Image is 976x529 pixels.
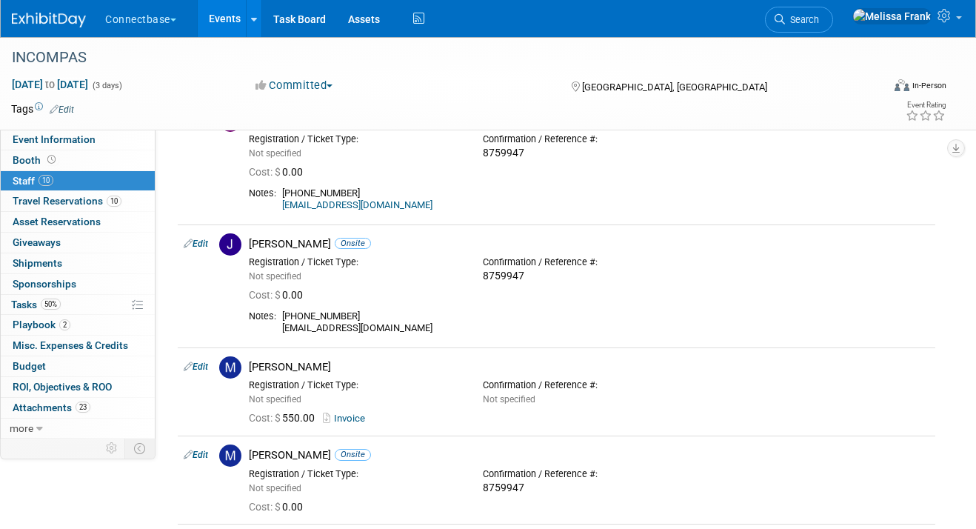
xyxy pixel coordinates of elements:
[1,191,155,211] a: Travel Reservations10
[249,448,929,462] div: [PERSON_NAME]
[249,310,276,322] div: Notes:
[1,315,155,335] a: Playbook2
[1,336,155,356] a: Misc. Expenses & Credits
[1,150,155,170] a: Booth
[1,130,155,150] a: Event Information
[249,289,282,301] span: Cost: $
[483,482,695,495] div: 8759947
[249,468,461,480] div: Registration / Ticket Type:
[184,239,208,249] a: Edit
[1,212,155,232] a: Asset Reservations
[249,148,301,159] span: Not specified
[249,237,929,251] div: [PERSON_NAME]
[765,7,833,33] a: Search
[13,402,90,413] span: Attachments
[249,379,461,391] div: Registration / Ticket Type:
[99,439,125,458] td: Personalize Event Tab Strip
[582,81,767,93] span: [GEOGRAPHIC_DATA], [GEOGRAPHIC_DATA]
[13,133,96,145] span: Event Information
[912,80,946,91] div: In-Person
[7,44,866,71] div: INCOMPAS
[44,154,59,165] span: Booth not reserved yet
[323,413,371,424] a: Invoice
[282,310,929,335] div: [PHONE_NUMBER] [EMAIL_ADDRESS][DOMAIN_NAME]
[249,289,309,301] span: 0.00
[184,362,208,372] a: Edit
[13,257,62,269] span: Shipments
[1,295,155,315] a: Tasks50%
[219,233,241,256] img: J.jpg
[219,445,241,467] img: M.jpg
[1,419,155,439] a: more
[249,166,282,178] span: Cost: $
[809,77,947,99] div: Event Format
[13,154,59,166] span: Booth
[11,102,74,116] td: Tags
[13,339,128,351] span: Misc. Expenses & Credits
[249,501,282,513] span: Cost: $
[59,319,70,330] span: 2
[249,271,301,282] span: Not specified
[13,216,101,227] span: Asset Reservations
[43,79,57,90] span: to
[249,187,276,199] div: Notes:
[13,195,121,207] span: Travel Reservations
[483,147,695,160] div: 8759947
[895,79,909,91] img: Format-Inperson.png
[785,14,819,25] span: Search
[483,379,695,391] div: Confirmation / Reference #:
[249,133,461,145] div: Registration / Ticket Type:
[11,78,89,91] span: [DATE] [DATE]
[249,166,309,178] span: 0.00
[50,104,74,115] a: Edit
[1,356,155,376] a: Budget
[1,171,155,191] a: Staff10
[11,299,61,310] span: Tasks
[125,439,156,458] td: Toggle Event Tabs
[184,450,208,460] a: Edit
[249,412,282,424] span: Cost: $
[335,449,371,460] span: Onsite
[852,8,932,24] img: Melissa Frank
[219,356,241,379] img: M.jpg
[13,175,53,187] span: Staff
[1,398,155,418] a: Attachments23
[282,187,929,212] div: [PHONE_NUMBER]
[13,278,76,290] span: Sponsorships
[1,233,155,253] a: Giveaways
[249,360,929,374] div: [PERSON_NAME]
[483,133,695,145] div: Confirmation / Reference #:
[10,422,33,434] span: more
[483,468,695,480] div: Confirmation / Reference #:
[107,196,121,207] span: 10
[282,199,432,210] a: [EMAIL_ADDRESS][DOMAIN_NAME]
[249,412,321,424] span: 550.00
[1,274,155,294] a: Sponsorships
[249,256,461,268] div: Registration / Ticket Type:
[483,270,695,283] div: 8759947
[335,238,371,249] span: Onsite
[249,501,309,513] span: 0.00
[41,299,61,310] span: 50%
[13,381,112,393] span: ROI, Objectives & ROO
[12,13,86,27] img: ExhibitDay
[13,360,46,372] span: Budget
[483,256,695,268] div: Confirmation / Reference #:
[1,377,155,397] a: ROI, Objectives & ROO
[249,483,301,493] span: Not specified
[483,394,535,405] span: Not specified
[249,394,301,405] span: Not specified
[13,319,70,330] span: Playbook
[91,81,122,90] span: (3 days)
[1,253,155,273] a: Shipments
[76,402,90,413] span: 23
[906,102,946,109] div: Event Rating
[250,78,338,93] button: Committed
[39,175,53,186] span: 10
[13,236,61,248] span: Giveaways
